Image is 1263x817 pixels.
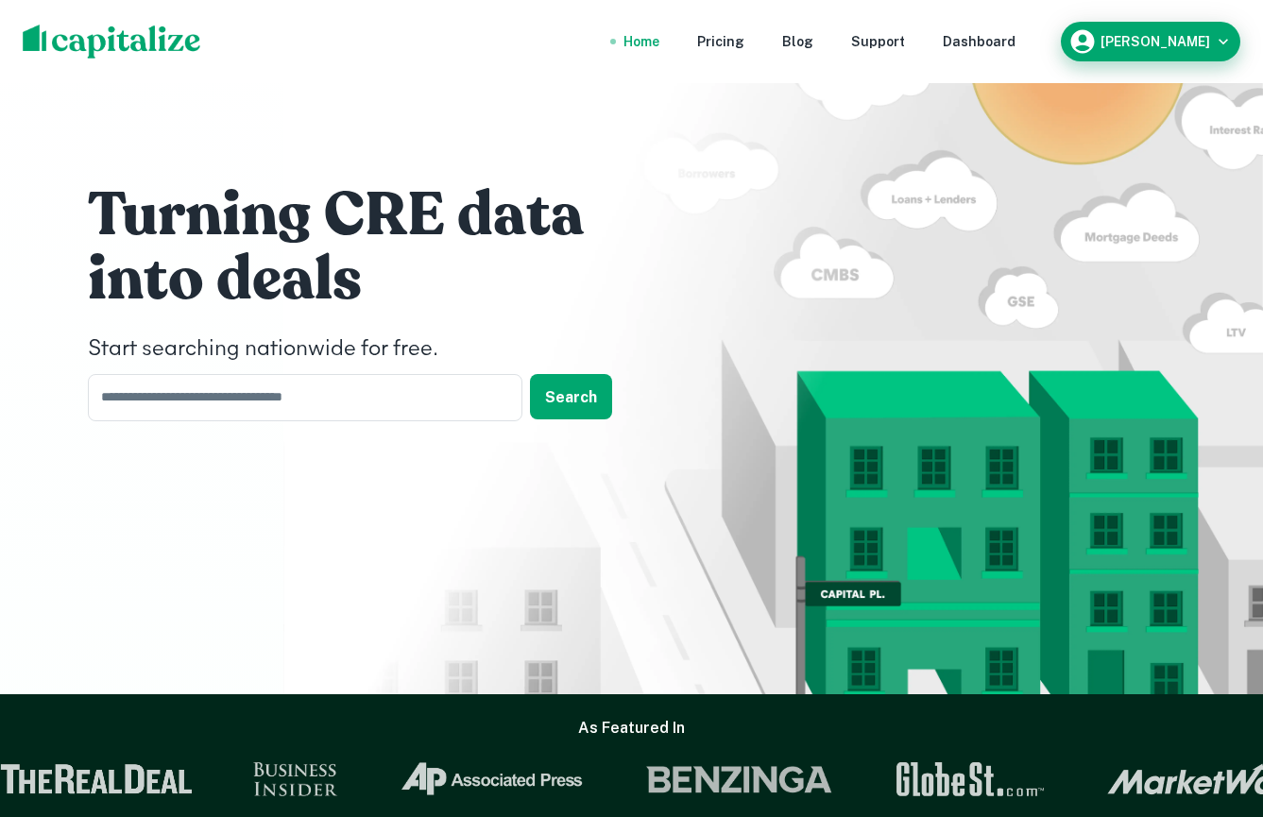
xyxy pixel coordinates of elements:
img: Business Insider [247,762,332,796]
h1: into deals [88,242,655,317]
h6: As Featured In [578,717,685,740]
img: capitalize-logo.png [23,25,201,59]
img: Benzinga [638,762,827,796]
button: Search [530,374,612,419]
img: GlobeSt [887,762,1040,796]
iframe: Chat Widget [1169,666,1263,757]
h4: Start searching nationwide for free. [88,332,655,366]
a: Dashboard [943,31,1016,52]
a: Support [851,31,905,52]
h6: [PERSON_NAME] [1101,35,1210,48]
h1: Turning CRE data [88,178,655,253]
a: Pricing [697,31,744,52]
img: Associated Press [392,762,578,796]
a: Blog [782,31,813,52]
button: [PERSON_NAME] [1061,22,1240,61]
a: Home [623,31,659,52]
